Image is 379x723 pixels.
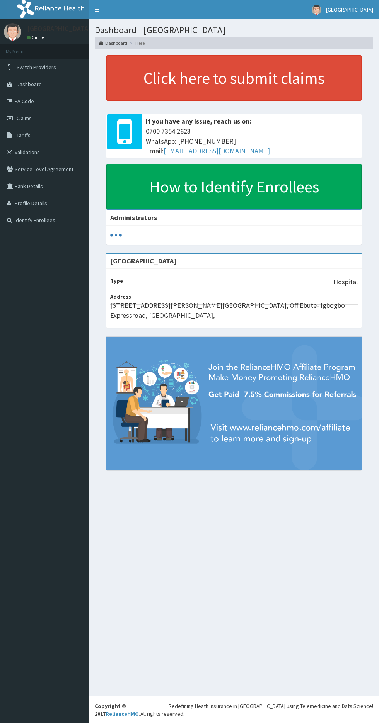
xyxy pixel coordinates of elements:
span: Switch Providers [17,64,56,71]
b: If you have any issue, reach us on: [146,117,251,126]
strong: Copyright © 2017 . [95,703,140,717]
img: User Image [4,23,21,41]
a: Dashboard [99,40,127,46]
img: User Image [312,5,321,15]
a: [EMAIL_ADDRESS][DOMAIN_NAME] [164,146,270,155]
b: Type [110,277,123,284]
strong: [GEOGRAPHIC_DATA] [110,256,176,265]
span: Claims [17,115,32,122]
b: Administrators [110,213,157,222]
p: [STREET_ADDRESS][PERSON_NAME][GEOGRAPHIC_DATA], Off Ebute- Igbogbo Expressroad, [GEOGRAPHIC_DATA], [110,300,358,320]
p: Hospital [333,277,358,287]
span: [GEOGRAPHIC_DATA] [326,6,373,13]
a: Click here to submit claims [106,55,362,101]
svg: audio-loading [110,229,122,241]
div: Redefining Heath Insurance in [GEOGRAPHIC_DATA] using Telemedicine and Data Science! [169,702,373,710]
h1: Dashboard - [GEOGRAPHIC_DATA] [95,25,373,35]
img: provider-team-banner.png [106,337,362,470]
a: RelianceHMO [106,710,139,717]
p: [GEOGRAPHIC_DATA] [27,25,91,32]
a: Online [27,35,46,40]
b: Address [110,293,131,300]
span: Tariffs [17,132,31,139]
span: Dashboard [17,81,42,88]
a: How to Identify Enrollees [106,164,362,209]
li: Here [128,40,145,46]
span: 0700 7354 2623 WhatsApp: [PHONE_NUMBER] Email: [146,126,358,156]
